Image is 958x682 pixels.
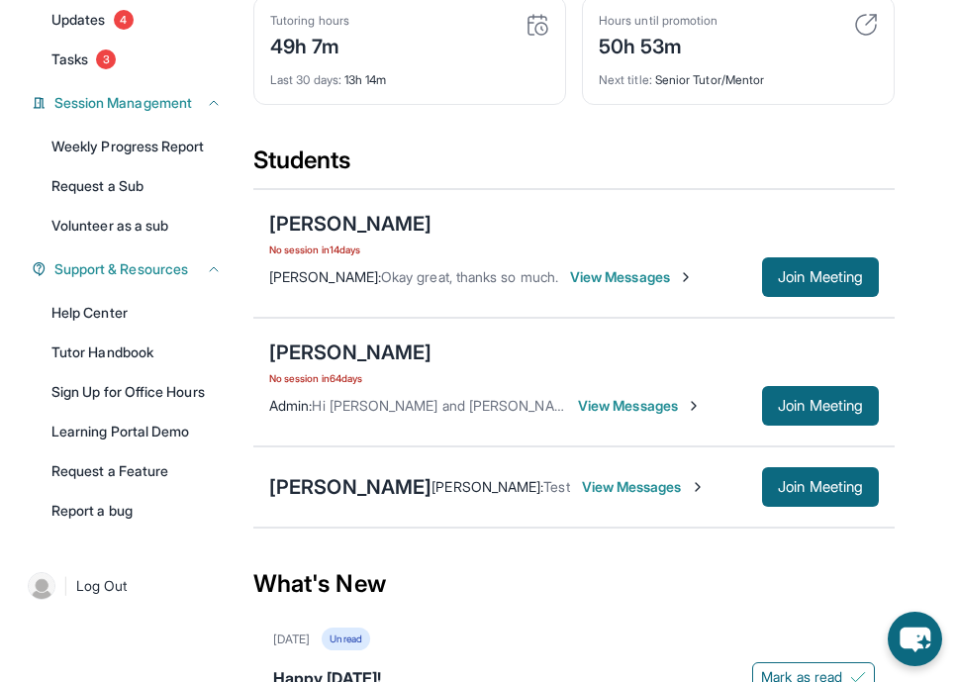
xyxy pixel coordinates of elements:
span: 4 [114,10,134,30]
button: Session Management [47,93,222,113]
img: card [526,13,549,37]
div: [DATE] [273,632,310,647]
span: Updates [51,10,106,30]
div: Hours until promotion [599,13,718,29]
img: Chevron-Right [690,479,706,495]
span: Join Meeting [778,400,863,412]
a: Updates4 [40,2,234,38]
span: | [63,574,68,598]
div: 50h 53m [599,29,718,60]
a: |Log Out [20,564,234,608]
div: Unread [322,628,369,650]
span: Log Out [76,576,128,596]
div: Students [253,145,895,188]
span: Join Meeting [778,481,863,493]
a: Request a Sub [40,168,234,204]
a: Tutor Handbook [40,335,234,370]
div: [PERSON_NAME] [269,473,431,501]
div: Senior Tutor/Mentor [599,60,878,88]
span: Tasks [51,49,88,69]
span: Join Meeting [778,271,863,283]
a: Sign Up for Office Hours [40,374,234,410]
span: No session in 64 days [269,370,431,386]
button: Join Meeting [762,386,879,426]
span: [PERSON_NAME] : [431,478,543,495]
span: 3 [96,49,116,69]
span: Test [543,478,569,495]
span: Last 30 days : [270,72,341,87]
span: Admin : [269,397,312,414]
div: 13h 14m [270,60,549,88]
a: Request a Feature [40,453,234,489]
span: View Messages [578,396,702,416]
span: View Messages [570,267,694,287]
span: View Messages [582,477,706,497]
img: Chevron-Right [678,269,694,285]
span: Next title : [599,72,652,87]
div: Tutoring hours [270,13,349,29]
img: Chevron-Right [686,398,702,414]
button: Join Meeting [762,257,879,297]
button: chat-button [888,612,942,666]
div: 49h 7m [270,29,349,60]
span: [PERSON_NAME] : [269,268,381,285]
a: Tasks3 [40,42,234,77]
button: Support & Resources [47,259,222,279]
button: Join Meeting [762,467,879,507]
img: user-img [28,572,55,600]
div: What's New [253,540,895,628]
a: Help Center [40,295,234,331]
span: Session Management [54,93,192,113]
div: [PERSON_NAME] [269,210,431,238]
a: Learning Portal Demo [40,414,234,449]
a: Report a bug [40,493,234,529]
img: card [854,13,878,37]
a: Volunteer as a sub [40,208,234,244]
span: Okay great, thanks so much. [381,268,558,285]
span: Support & Resources [54,259,188,279]
span: No session in 14 days [269,242,431,257]
div: [PERSON_NAME] [269,339,431,366]
a: Weekly Progress Report [40,129,234,164]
